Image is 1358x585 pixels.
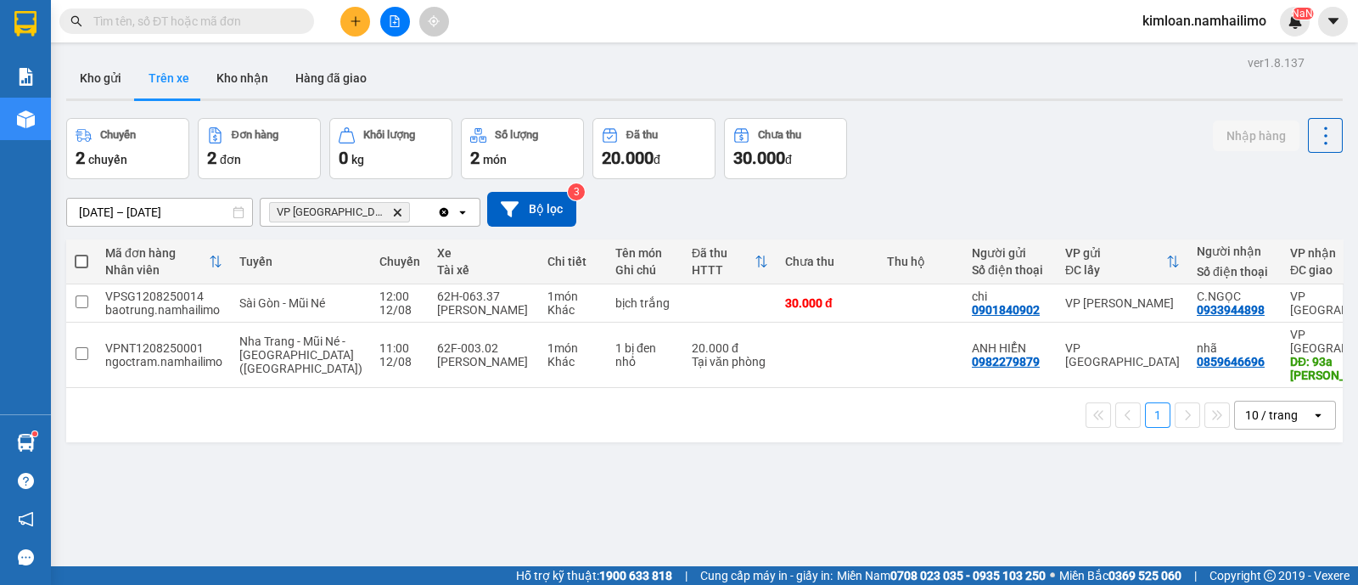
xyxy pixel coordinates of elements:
[1288,14,1303,29] img: icon-new-feature
[437,341,530,355] div: 62F-003.02
[692,246,755,260] div: Đã thu
[495,129,538,141] div: Số lượng
[350,15,362,27] span: plus
[17,110,35,128] img: warehouse-icon
[972,303,1040,317] div: 0901840902
[972,263,1048,277] div: Số điện thoại
[461,118,584,179] button: Số lượng2món
[339,148,348,168] span: 0
[437,263,530,277] div: Tài xế
[8,92,117,110] li: VP VP chợ Mũi Né
[837,566,1046,585] span: Miền Nam
[1059,566,1181,585] span: Miền Bắc
[105,246,209,260] div: Mã đơn hàng
[18,511,34,527] span: notification
[419,7,449,37] button: aim
[785,255,870,268] div: Chưa thu
[1065,246,1166,260] div: VP gửi
[626,129,658,141] div: Đã thu
[972,246,1048,260] div: Người gửi
[239,296,325,310] span: Sài Gòn - Mũi Né
[135,58,203,98] button: Trên xe
[198,118,321,179] button: Đơn hàng2đơn
[70,15,82,27] span: search
[1050,572,1055,579] span: ⚪️
[547,341,598,355] div: 1 món
[239,255,362,268] div: Tuyến
[93,12,294,31] input: Tìm tên, số ĐT hoặc mã đơn
[88,153,127,166] span: chuyến
[1245,407,1298,424] div: 10 / trang
[220,153,241,166] span: đơn
[1145,402,1170,428] button: 1
[8,114,20,126] span: environment
[392,207,402,217] svg: Delete
[700,566,833,585] span: Cung cấp máy in - giấy in:
[1065,263,1166,277] div: ĐC lấy
[379,255,420,268] div: Chuyến
[568,183,585,200] sup: 3
[1057,239,1188,284] th: Toggle SortBy
[18,549,34,565] span: message
[547,303,598,317] div: Khác
[516,566,672,585] span: Hỗ trợ kỹ thuật:
[1197,265,1273,278] div: Số điện thoại
[1326,14,1341,29] span: caret-down
[456,205,469,219] svg: open
[379,290,420,303] div: 12:00
[972,355,1040,368] div: 0982279879
[683,239,777,284] th: Toggle SortBy
[1213,121,1299,151] button: Nhập hàng
[277,205,385,219] span: VP chợ Mũi Né
[379,303,420,317] div: 12/08
[207,148,216,168] span: 2
[67,199,252,226] input: Select a date range.
[483,153,507,166] span: món
[363,129,415,141] div: Khối lượng
[1129,10,1280,31] span: kimloan.namhailimo
[1197,290,1273,303] div: C.NGỌC
[351,153,364,166] span: kg
[654,153,660,166] span: đ
[1197,303,1265,317] div: 0933944898
[66,118,189,179] button: Chuyến2chuyến
[692,263,755,277] div: HTTT
[547,355,598,368] div: Khác
[239,335,362,375] span: Nha Trang - Mũi Né - [GEOGRAPHIC_DATA] ([GEOGRAPHIC_DATA])
[203,58,282,98] button: Kho nhận
[1197,355,1265,368] div: 0859646696
[269,202,410,222] span: VP chợ Mũi Né, close by backspace
[1197,341,1273,355] div: nhã
[117,92,226,148] li: VP VP [PERSON_NAME] Lão
[724,118,847,179] button: Chưa thu30.000đ
[615,341,675,368] div: 1 bị đen nhỏ
[1065,296,1180,310] div: VP [PERSON_NAME]
[100,129,136,141] div: Chuyến
[692,355,768,368] div: Tại văn phòng
[437,290,530,303] div: 62H-063.37
[18,473,34,489] span: question-circle
[615,246,675,260] div: Tên món
[1292,8,1313,20] sup: NaN
[1197,245,1273,258] div: Người nhận
[470,148,480,168] span: 2
[32,431,37,436] sup: 1
[428,15,440,27] span: aim
[389,15,401,27] span: file-add
[685,566,687,585] span: |
[599,569,672,582] strong: 1900 633 818
[232,129,278,141] div: Đơn hàng
[1318,7,1348,37] button: caret-down
[379,355,420,368] div: 12/08
[413,204,415,221] input: Selected VP chợ Mũi Né.
[17,434,35,452] img: warehouse-icon
[14,11,36,37] img: logo-vxr
[615,263,675,277] div: Ghi chú
[437,303,530,317] div: [PERSON_NAME]
[105,355,222,368] div: ngoctram.namhailimo
[329,118,452,179] button: Khối lượng0kg
[8,8,68,68] img: logo.jpg
[340,7,370,37] button: plus
[1311,408,1325,422] svg: open
[758,129,801,141] div: Chưa thu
